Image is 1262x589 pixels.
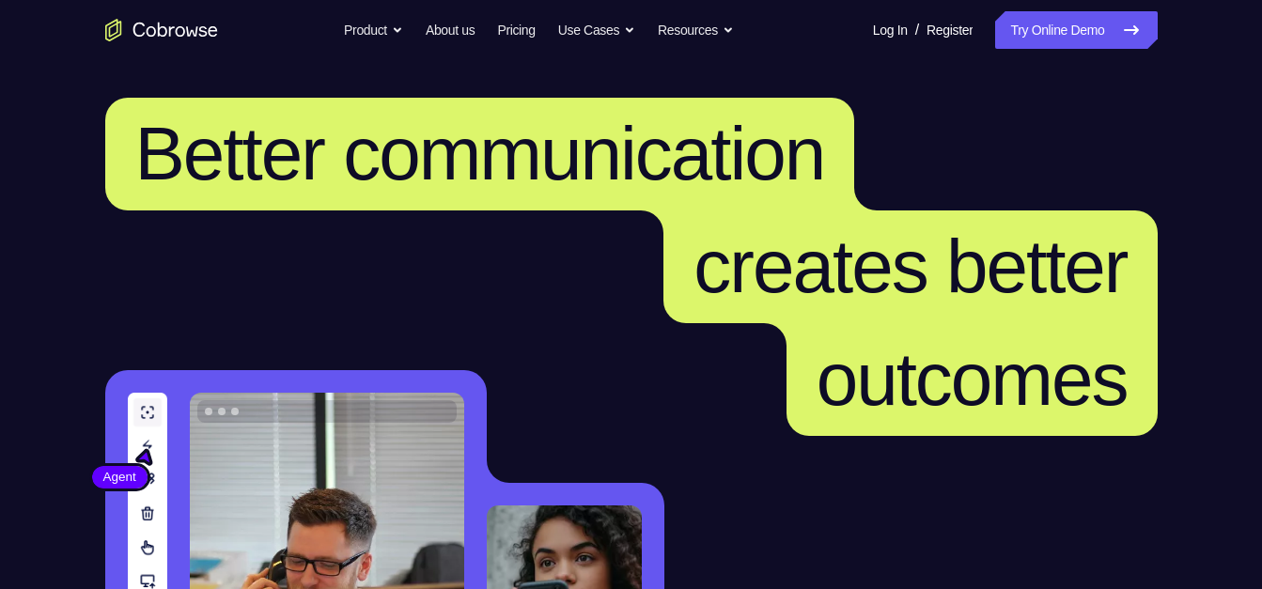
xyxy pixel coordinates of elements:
button: Use Cases [558,11,635,49]
span: Agent [92,468,148,487]
button: Resources [658,11,734,49]
a: Try Online Demo [995,11,1157,49]
span: creates better [693,225,1127,308]
a: Pricing [497,11,535,49]
a: About us [426,11,475,49]
a: Register [927,11,973,49]
span: outcomes [817,337,1128,421]
button: Product [344,11,403,49]
a: Log In [873,11,908,49]
span: / [915,19,919,41]
a: Go to the home page [105,19,218,41]
span: Better communication [135,112,825,195]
